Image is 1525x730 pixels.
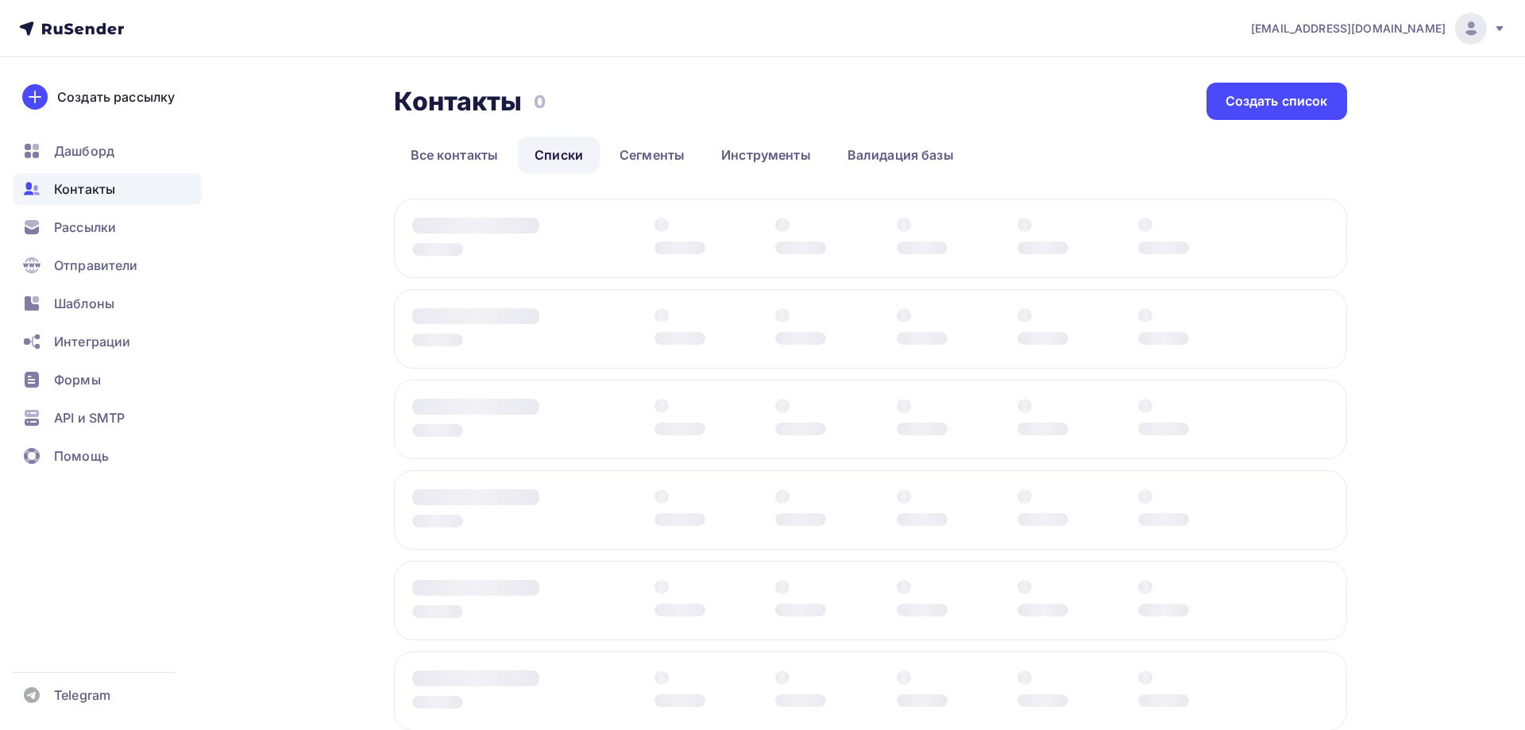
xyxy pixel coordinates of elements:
span: Дашборд [54,141,114,160]
a: Инструменты [705,137,828,173]
a: Все контакты [394,137,515,173]
span: API и SMTP [54,408,125,427]
span: Формы [54,370,101,389]
div: Создать список [1226,92,1328,110]
a: Контакты [13,173,202,205]
a: Рассылки [13,211,202,243]
a: Сегменты [603,137,701,173]
h2: Контакты [394,86,523,118]
span: Шаблоны [54,294,114,313]
span: Рассылки [54,218,116,237]
a: Дашборд [13,135,202,167]
a: [EMAIL_ADDRESS][DOMAIN_NAME] [1251,13,1506,44]
span: Помощь [54,446,109,465]
span: Контакты [54,180,115,199]
a: Списки [518,137,600,173]
span: Интеграции [54,332,130,351]
span: Отправители [54,256,138,275]
span: Telegram [54,686,110,705]
a: Формы [13,364,202,396]
h3: 0 [534,91,546,113]
div: Создать рассылку [57,87,175,106]
span: [EMAIL_ADDRESS][DOMAIN_NAME] [1251,21,1446,37]
a: Отправители [13,249,202,281]
a: Шаблоны [13,288,202,319]
a: Валидация базы [831,137,971,173]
